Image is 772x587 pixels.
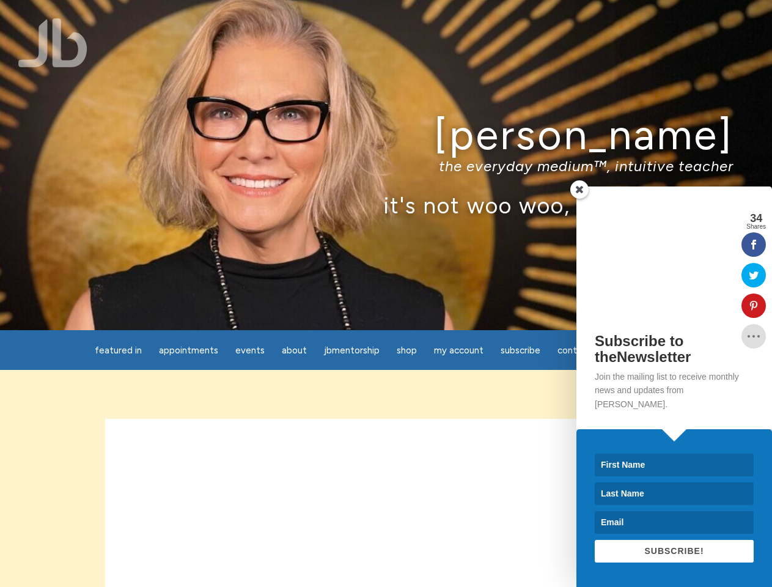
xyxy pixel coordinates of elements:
[595,540,754,563] button: SUBSCRIBE!
[317,339,387,363] a: JBMentorship
[595,454,754,476] input: First Name
[87,339,149,363] a: featured in
[95,345,142,356] span: featured in
[493,339,548,363] a: Subscribe
[324,345,380,356] span: JBMentorship
[152,339,226,363] a: Appointments
[235,345,265,356] span: Events
[746,224,766,230] span: Shares
[595,370,754,411] p: Join the mailing list to receive monthly news and updates from [PERSON_NAME].
[427,339,491,363] a: My Account
[39,157,733,175] p: the everyday medium™, intuitive teacher
[389,339,424,363] a: Shop
[434,345,483,356] span: My Account
[595,333,754,366] h2: Subscribe to theNewsletter
[282,345,307,356] span: About
[228,339,272,363] a: Events
[746,213,766,224] span: 34
[644,546,704,556] span: SUBSCRIBE!
[397,345,417,356] span: Shop
[595,482,754,505] input: Last Name
[159,345,218,356] span: Appointments
[274,339,314,363] a: About
[39,192,733,218] p: it's not woo woo, it's true true™
[39,112,733,158] h1: [PERSON_NAME]
[595,511,754,534] input: Email
[18,18,87,67] img: Jamie Butler. The Everyday Medium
